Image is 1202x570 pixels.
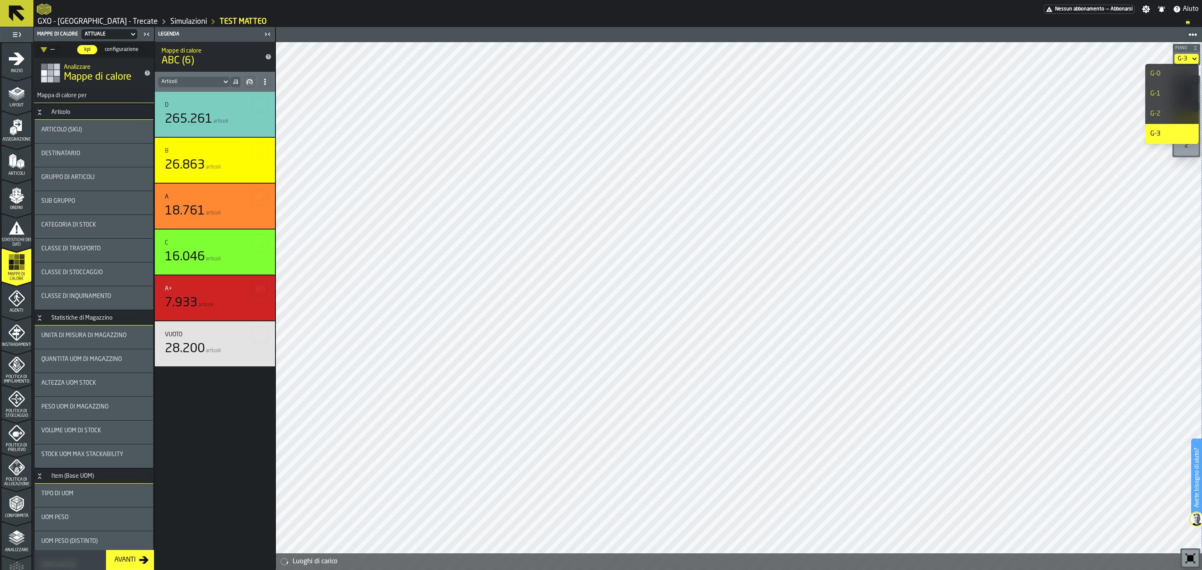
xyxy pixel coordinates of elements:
[206,164,221,170] span: articoli
[37,2,51,17] a: logo-header
[35,191,153,214] div: stat-Sub Gruppo
[41,222,146,228] div: Title
[165,341,205,356] div: 28.200
[41,150,80,157] span: Destinatario
[1044,5,1135,14] a: link-to-/wh/i/7274009e-5361-4e21-8e36-7045ee840609/pricing/
[101,46,142,53] span: configurazione
[41,174,146,181] div: Title
[1169,4,1202,14] label: button-toggle-Aiuto
[2,172,31,176] span: Articoli
[34,92,87,99] span: Mappa di calore per
[38,17,158,26] a: link-to-/wh/i/7274009e-5361-4e21-8e36-7045ee840609
[157,31,262,37] div: Legenda
[41,222,96,228] span: Categoria di Stock
[41,427,146,434] div: Title
[35,286,153,310] div: stat-Classe di Inquinamento
[2,111,31,145] li: menu Assegnazione
[35,109,45,116] button: Button-Articolo-open
[35,310,153,325] h3: title-section-Statistiche di Magazzino
[35,484,153,507] div: stat-Tipo di UOM
[34,58,154,88] div: title-Mappe di calore
[165,331,265,338] div: Title
[252,235,268,251] button: button-
[155,92,275,137] div: stat-
[252,97,268,113] button: button-
[41,245,146,252] div: Title
[2,282,31,316] li: menu Agenti
[2,375,31,384] span: Politica di impilamento
[165,158,205,173] div: 26.863
[1174,136,1199,156] div: 2
[35,105,153,120] h3: title-section-Articolo
[35,531,153,555] div: stat-UOM Peso (Distinto)
[35,315,45,321] button: Button-Statistiche di Magazzino-open
[41,269,103,276] span: Classe di Stoccaggio
[2,43,31,76] li: menu Inizio
[41,427,101,434] span: Volume UOM di Stock
[1055,6,1104,12] span: Nessun abbonamento
[77,45,98,55] label: button-switch-multi-kpi
[37,17,1199,27] nav: Breadcrumb
[165,194,169,200] div: A
[1044,5,1135,14] div: Abbonamento al menu
[165,148,265,154] div: Title
[35,421,153,444] div: stat-Volume UOM di Stock
[35,262,153,286] div: stat-Classe di Stoccaggio
[41,332,146,339] div: Title
[98,45,145,54] div: thumb
[162,46,255,54] h2: Sub Title
[162,79,218,85] div: DropdownMenuValue-itemsCount
[244,76,255,87] button: button-
[2,409,31,418] span: Politica di Stoccaggio
[2,238,31,247] span: Statistiche dei dati
[165,112,212,127] div: 265.261
[35,373,153,396] div: stat-Altezza UOM Stock
[41,404,146,410] div: Title
[213,119,228,124] span: articoli
[1183,4,1199,14] span: Aiuto
[2,206,31,210] span: Ordini
[2,477,31,487] span: Politica di Allocazione
[1173,44,1200,52] button: button-
[2,548,31,552] span: Analizzare
[165,194,265,200] div: Title
[64,71,131,84] span: Mappe di calore
[41,514,146,521] div: Title
[1145,64,1199,84] li: dropdown-item
[1145,104,1199,124] li: dropdown-item
[41,404,109,410] span: Peso UOM di Magazzino
[1106,6,1109,12] span: —
[1145,124,1199,144] li: dropdown-item
[252,189,268,205] button: button-
[198,302,213,308] span: articoli
[35,444,153,468] div: stat-Stock UOM Max Stackability
[165,102,265,108] div: Title
[81,46,94,53] span: kpi
[165,250,205,265] div: 16.046
[252,326,268,343] button: button-
[1174,46,1191,50] span: Piano
[35,144,153,167] div: stat-Destinatario
[41,293,111,300] span: Classe di Inquinamento
[2,522,31,555] li: menu Analizzare
[41,293,146,300] div: Title
[2,103,31,108] span: Layout
[46,315,118,321] div: Statistiche di Magazzino
[77,45,97,54] div: thumb
[41,356,146,363] div: Title
[41,269,146,276] div: Title
[35,239,153,262] div: stat-Classe di Trasporto
[155,184,275,229] div: stat-
[1178,55,1187,62] div: DropdownMenuValue-floor-67c680b2b9
[165,102,169,108] div: D
[41,174,95,181] span: Gruppo di articoli
[41,150,146,157] div: Title
[98,45,146,55] label: button-switch-multi-configurazione
[35,507,153,531] div: stat-UOM Peso
[165,285,265,292] div: Title
[1174,54,1199,64] div: DropdownMenuValue-floor-67c680b2b9
[41,332,126,339] span: Unità di Misura di Magazzino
